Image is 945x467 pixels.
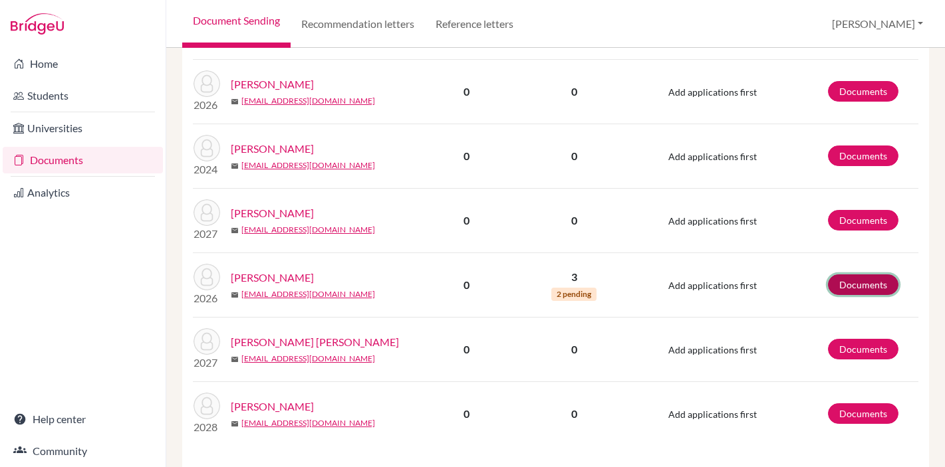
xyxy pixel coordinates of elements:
[3,50,163,77] a: Home
[231,76,314,92] a: [PERSON_NAME]
[828,210,898,231] a: Documents
[231,205,314,221] a: [PERSON_NAME]
[513,148,636,164] p: 0
[231,291,239,299] span: mail
[828,339,898,359] a: Documents
[194,264,220,290] img: Ilyas, Mariam
[464,278,470,291] b: 0
[828,403,898,424] a: Documents
[668,215,757,227] span: Add applications first
[11,13,64,35] img: Bridge-U
[241,95,375,107] a: [EMAIL_ADDRESS][DOMAIN_NAME]
[668,151,757,162] span: Add applications first
[194,199,220,226] img: Fetouh, Mariam
[194,70,220,97] img: Al Mazrouei, Mariam
[464,343,470,355] b: 0
[668,344,757,355] span: Add applications first
[828,274,898,295] a: Documents
[194,135,220,161] img: Al Nuaimi, Mariam
[231,227,239,234] span: mail
[194,393,220,419] img: Zakaria, Mariam
[464,149,470,162] b: 0
[3,115,163,141] a: Universities
[513,84,636,100] p: 0
[231,141,314,157] a: [PERSON_NAME]
[194,161,220,177] p: 2024
[194,290,220,306] p: 2026
[231,334,399,350] a: [PERSON_NAME] [PERSON_NAME]
[231,420,239,428] span: mail
[551,288,597,301] span: 2 pending
[826,11,929,37] button: [PERSON_NAME]
[3,406,163,432] a: Help center
[513,406,636,422] p: 0
[464,214,470,227] b: 0
[194,97,220,113] p: 2026
[241,224,375,236] a: [EMAIL_ADDRESS][DOMAIN_NAME]
[194,355,220,371] p: 2027
[828,81,898,102] a: Documents
[194,226,220,242] p: 2027
[3,179,163,206] a: Analytics
[231,270,314,286] a: [PERSON_NAME]
[464,85,470,98] b: 0
[3,82,163,109] a: Students
[513,269,636,285] p: 3
[231,355,239,363] span: mail
[3,438,163,464] a: Community
[3,147,163,173] a: Documents
[513,213,636,229] p: 0
[241,417,375,429] a: [EMAIL_ADDRESS][DOMAIN_NAME]
[194,328,220,355] img: Sabeh Ayoun, Mariam
[241,159,375,171] a: [EMAIL_ADDRESS][DOMAIN_NAME]
[668,86,757,98] span: Add applications first
[668,409,757,420] span: Add applications first
[828,145,898,166] a: Documents
[194,419,220,435] p: 2028
[231,162,239,170] span: mail
[241,288,375,300] a: [EMAIL_ADDRESS][DOMAIN_NAME]
[231,399,314,415] a: [PERSON_NAME]
[668,280,757,291] span: Add applications first
[241,353,375,365] a: [EMAIL_ADDRESS][DOMAIN_NAME]
[513,341,636,357] p: 0
[464,407,470,420] b: 0
[231,98,239,106] span: mail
